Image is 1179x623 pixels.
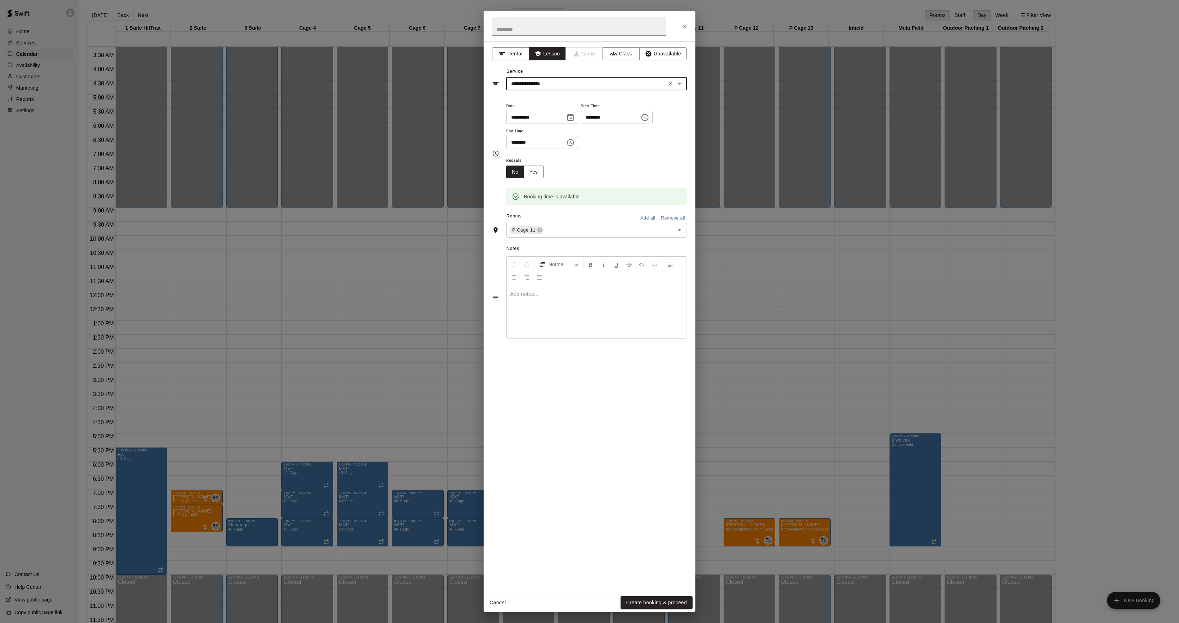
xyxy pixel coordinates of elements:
button: Format Italics [598,258,610,271]
span: Start Time [581,102,653,111]
button: Class [603,47,640,60]
button: Rental [492,47,529,60]
span: End Time [506,127,578,136]
button: Open [675,79,684,89]
div: Booking time is available [524,190,580,203]
span: Normal [549,261,573,268]
button: Justify Align [533,271,545,283]
button: Choose time, selected time is 6:30 PM [638,110,652,125]
button: Clear [665,79,675,89]
svg: Rooms [492,227,499,234]
div: outlined button group [506,166,544,179]
span: Service [507,69,523,74]
button: Right Align [521,271,533,283]
span: Notes [507,243,687,254]
button: Left Align [664,258,676,271]
button: Insert Link [648,258,660,271]
button: Format Bold [585,258,597,271]
button: Undo [508,258,520,271]
button: Unavailable [639,47,687,60]
button: Redo [521,258,533,271]
span: Camps can only be created in the Services page [566,47,603,60]
span: Rooms [507,214,522,218]
button: Create booking & proceed [621,596,693,609]
button: Add all [636,213,659,224]
svg: Service [492,80,499,87]
button: No [506,166,524,179]
button: Formatting Options [536,258,582,271]
button: Yes [524,166,544,179]
button: Format Strikethrough [623,258,635,271]
button: Center Align [508,271,520,283]
button: Insert Code [636,258,648,271]
svg: Notes [492,294,499,301]
div: P Cage 11 [509,226,544,234]
button: Remove all [659,213,687,224]
button: Lesson [529,47,566,60]
span: Date [506,102,578,111]
button: Choose date, selected date is Oct 14, 2025 [563,110,577,125]
button: Cancel [486,596,509,609]
svg: Timing [492,150,499,157]
button: Close [678,20,691,33]
button: Open [675,225,684,235]
button: Choose time, selected time is 7:00 PM [563,136,577,150]
span: P Cage 11 [509,227,538,234]
span: Repeats [506,156,549,166]
button: Format Underline [610,258,622,271]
